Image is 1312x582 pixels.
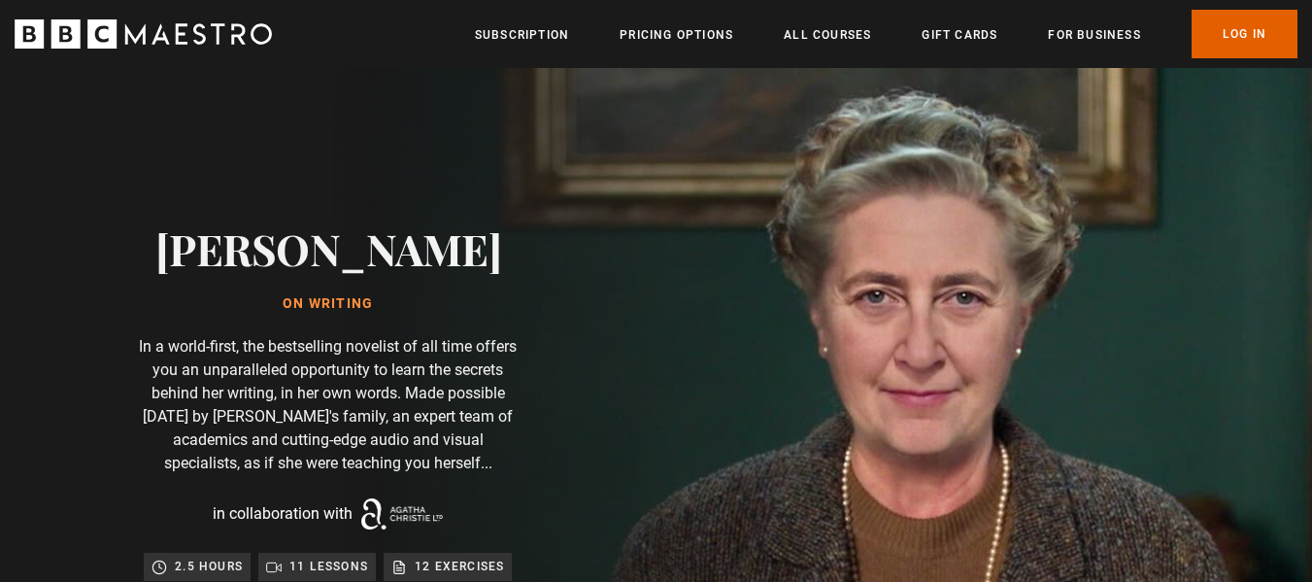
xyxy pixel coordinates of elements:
[475,10,1297,58] nav: Primary
[15,19,272,49] svg: BBC Maestro
[155,223,502,273] h2: [PERSON_NAME]
[1048,25,1140,45] a: For business
[475,25,569,45] a: Subscription
[784,25,871,45] a: All Courses
[1192,10,1297,58] a: Log In
[620,25,733,45] a: Pricing Options
[415,557,504,576] p: 12 exercises
[289,557,368,576] p: 11 lessons
[155,296,502,312] h1: On writing
[175,557,243,576] p: 2.5 hours
[922,25,997,45] a: Gift Cards
[134,335,522,475] p: In a world-first, the bestselling novelist of all time offers you an unparalleled opportunity to ...
[213,502,353,526] p: in collaboration with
